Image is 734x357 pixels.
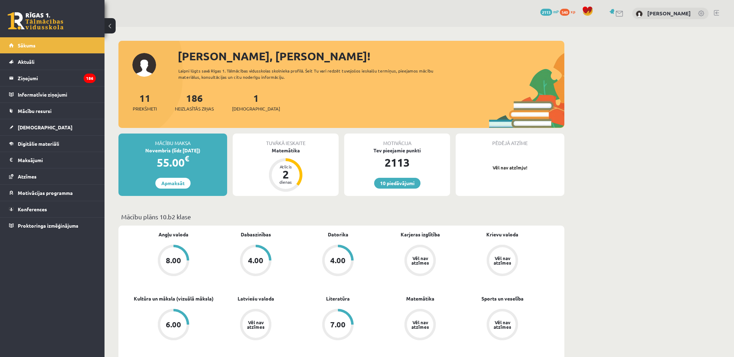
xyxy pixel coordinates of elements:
[166,257,181,264] div: 8.00
[9,103,96,119] a: Mācību resursi
[636,10,643,17] img: Deniss Mostovjuks
[456,134,564,147] div: Pēdējā atzīme
[133,105,157,112] span: Priekšmeti
[18,124,72,130] span: [DEMOGRAPHIC_DATA]
[18,42,36,48] span: Sākums
[241,231,271,238] a: Dabaszinības
[132,245,215,278] a: 8.00
[553,9,559,14] span: mP
[9,70,96,86] a: Ziņojumi186
[560,9,579,14] a: 540 xp
[406,295,434,302] a: Matemātika
[178,68,446,80] div: Laipni lūgts savā Rīgas 1. Tālmācības vidusskolas skolnieka profilā. Šeit Tu vari redzēt tuvojošo...
[9,136,96,152] a: Digitālie materiāli
[121,212,562,221] p: Mācību plāns 10.b2 klase
[9,168,96,184] a: Atzīmes
[18,140,59,147] span: Digitālie materiāli
[118,134,227,147] div: Mācību maksa
[185,153,189,164] span: €
[344,147,450,154] div: Tev pieejamie punkti
[401,231,440,238] a: Karjeras izglītība
[9,185,96,201] a: Motivācijas programma
[379,309,461,342] a: Vēl nav atzīmes
[326,295,350,302] a: Literatūra
[461,309,543,342] a: Vēl nav atzīmes
[9,152,96,168] a: Maksājumi
[9,119,96,135] a: [DEMOGRAPHIC_DATA]
[410,320,430,329] div: Vēl nav atzīmes
[297,309,379,342] a: 7.00
[215,309,297,342] a: Vēl nav atzīmes
[118,154,227,171] div: 55.00
[155,178,191,189] a: Apmaksāt
[175,105,214,112] span: Neizlasītās ziņas
[9,86,96,102] a: Informatīvie ziņojumi
[133,92,157,112] a: 11Priekšmeti
[18,86,96,102] legend: Informatīvie ziņojumi
[166,321,181,328] div: 6.00
[178,48,564,64] div: [PERSON_NAME], [PERSON_NAME]!
[540,9,552,16] span: 2113
[374,178,420,189] a: 10 piedāvājumi
[275,180,296,184] div: dienas
[493,256,512,265] div: Vēl nav atzīmes
[486,231,518,238] a: Krievu valoda
[344,134,450,147] div: Motivācija
[233,134,339,147] div: Tuvākā ieskaite
[275,169,296,180] div: 2
[238,295,274,302] a: Latviešu valoda
[233,147,339,193] a: Matemātika Atlicis 2 dienas
[18,108,52,114] span: Mācību resursi
[540,9,559,14] a: 2113 mP
[18,222,78,229] span: Proktoringa izmēģinājums
[18,59,34,65] span: Aktuāli
[328,231,348,238] a: Datorika
[9,218,96,234] a: Proktoringa izmēģinājums
[9,201,96,217] a: Konferences
[18,152,96,168] legend: Maksājumi
[248,257,263,264] div: 4.00
[84,74,96,83] i: 186
[493,320,512,329] div: Vēl nav atzīmes
[18,70,96,86] legend: Ziņojumi
[481,295,524,302] a: Sports un veselība
[132,309,215,342] a: 6.00
[8,12,63,30] a: Rīgas 1. Tālmācības vidusskola
[9,37,96,53] a: Sākums
[571,9,575,14] span: xp
[344,154,450,171] div: 2113
[159,231,188,238] a: Angļu valoda
[134,295,214,302] a: Kultūra un māksla (vizuālā māksla)
[175,92,214,112] a: 186Neizlasītās ziņas
[246,320,265,329] div: Vēl nav atzīmes
[379,245,461,278] a: Vēl nav atzīmes
[330,321,346,328] div: 7.00
[232,105,280,112] span: [DEMOGRAPHIC_DATA]
[215,245,297,278] a: 4.00
[560,9,570,16] span: 540
[297,245,379,278] a: 4.00
[461,245,543,278] a: Vēl nav atzīmes
[459,164,561,171] p: Vēl nav atzīmju!
[647,10,691,17] a: [PERSON_NAME]
[9,54,96,70] a: Aktuāli
[232,92,280,112] a: 1[DEMOGRAPHIC_DATA]
[275,165,296,169] div: Atlicis
[330,257,346,264] div: 4.00
[18,190,73,196] span: Motivācijas programma
[18,206,47,212] span: Konferences
[18,173,37,180] span: Atzīmes
[410,256,430,265] div: Vēl nav atzīmes
[233,147,339,154] div: Matemātika
[118,147,227,154] div: Novembris (līdz [DATE])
